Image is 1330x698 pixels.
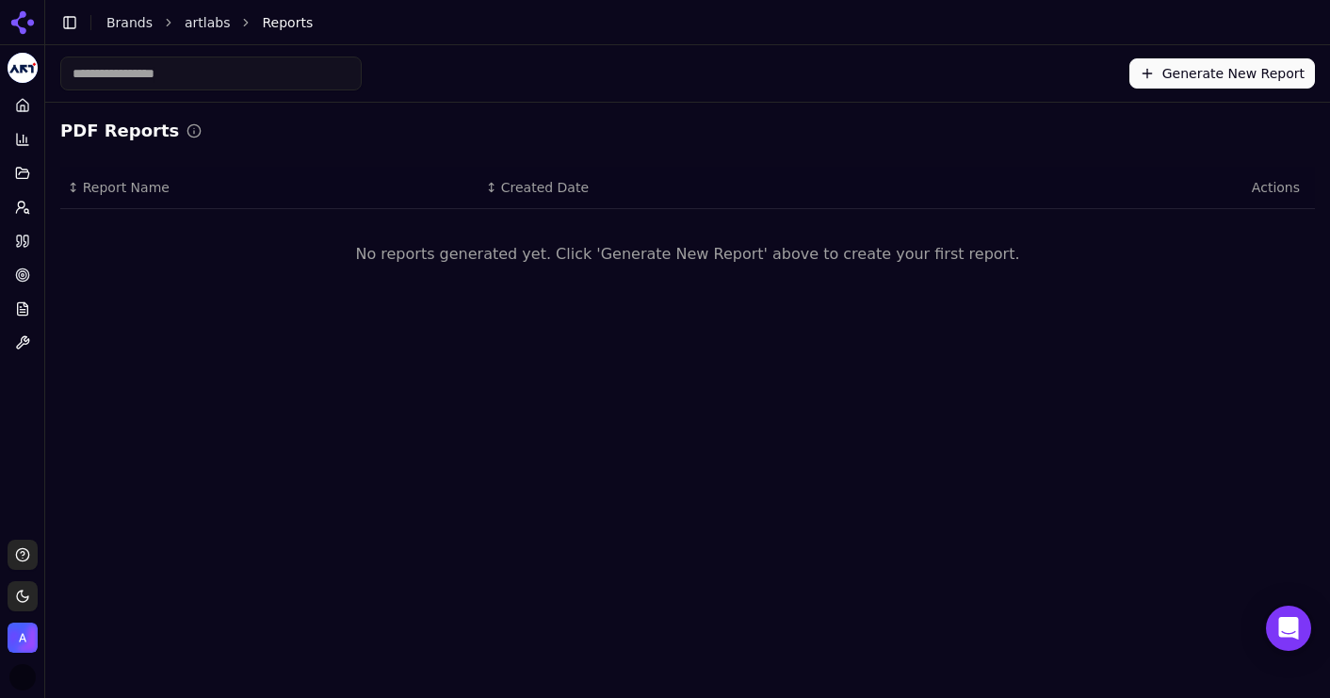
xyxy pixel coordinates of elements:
[60,209,1315,300] td: No reports generated yet. Click 'Generate New Report' above to create your first report.
[8,53,38,83] img: artlabs
[262,13,313,32] span: Reports
[68,178,471,197] div: ↕Report Name
[8,623,38,653] button: Open organization switcher
[1266,606,1311,651] div: Open Intercom Messenger
[60,167,478,209] th: Report Name
[60,118,179,144] h2: PDF Reports
[9,664,36,690] img: Mahdi Kazempour
[486,178,889,197] div: ↕Created Date
[501,178,589,197] span: Created Date
[478,167,897,209] th: Created Date
[60,167,1315,300] div: Data table
[8,53,38,83] button: Current brand: artlabs
[1129,58,1315,89] button: Generate New Report
[904,178,1300,197] span: Actions
[185,13,230,32] a: artlabs
[106,13,1277,32] nav: breadcrumb
[8,623,38,653] img: artlabs
[897,167,1315,209] th: Actions
[106,15,153,30] a: Brands
[9,664,36,690] button: Open user button
[83,178,170,197] span: Report Name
